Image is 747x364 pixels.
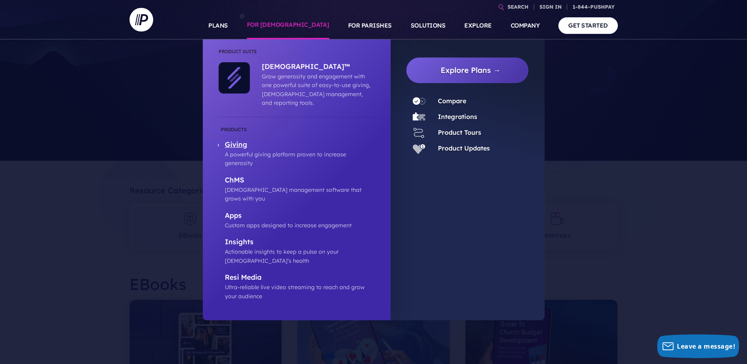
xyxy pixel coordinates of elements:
a: GET STARTED [558,17,618,33]
a: Product Updates [438,144,490,152]
p: ChMS [225,176,375,186]
a: Compare [438,97,466,105]
p: Apps [225,211,375,221]
a: ChMS [DEMOGRAPHIC_DATA] management software that grows with you [219,176,375,203]
p: Ultra-reliable live video streaming to reach and grow your audience [225,283,375,301]
a: Insights Actionable insights to keep a pulse on your [DEMOGRAPHIC_DATA]’s health [219,238,375,265]
a: Product Tours - Icon [406,126,432,139]
a: Integrations [438,113,477,121]
a: FOR [DEMOGRAPHIC_DATA] [247,12,329,39]
p: Giving [225,140,375,150]
img: ChurchStaq™ - Icon [219,62,250,94]
p: Grow generosity and engagement with one powerful suite of easy-to-use giving, [DEMOGRAPHIC_DATA] ... [262,72,371,108]
a: Product Tours [438,128,481,136]
p: [DEMOGRAPHIC_DATA]™ [262,62,371,72]
a: Integrations - Icon [406,111,432,123]
p: A powerful giving platform proven to increase generosity [225,150,375,168]
a: COMPANY [511,12,540,39]
button: Leave a message! [657,334,739,358]
li: Product Suite [219,47,375,62]
a: Explore Plans → [413,58,529,83]
a: Resi Media Ultra-reliable live video streaming to reach and grow your audience [219,273,375,301]
img: Compare - Icon [413,95,425,108]
a: Apps Custom apps designed to increase engagement [219,211,375,230]
img: Product Updates - Icon [413,142,425,155]
img: Product Tours - Icon [413,126,425,139]
a: [DEMOGRAPHIC_DATA]™ Grow generosity and engagement with one powerful suite of easy-to-use giving,... [250,62,371,108]
a: PLANS [208,12,228,39]
a: Product Updates - Icon [406,142,432,155]
p: Resi Media [225,273,375,283]
p: [DEMOGRAPHIC_DATA] management software that grows with you [225,186,375,203]
p: Custom apps designed to increase engagement [225,221,375,230]
p: Actionable insights to keep a pulse on your [DEMOGRAPHIC_DATA]’s health [225,247,375,265]
span: Leave a message! [677,342,735,351]
a: Giving A powerful giving platform proven to increase generosity [219,125,375,168]
p: Insights [225,238,375,247]
img: Integrations - Icon [413,111,425,123]
a: Compare - Icon [406,95,432,108]
a: SOLUTIONS [411,12,446,39]
a: EXPLORE [464,12,492,39]
a: FOR PARISHES [348,12,392,39]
